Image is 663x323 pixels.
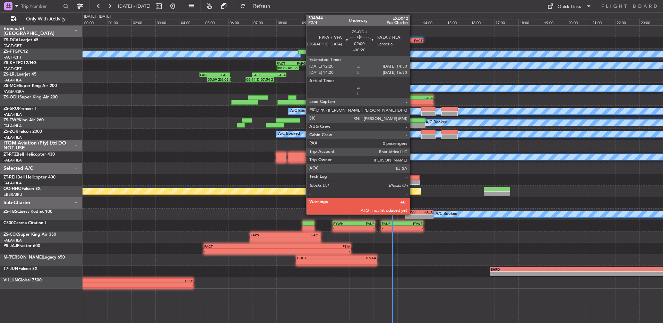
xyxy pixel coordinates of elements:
div: 08:00 [276,19,301,25]
a: ZS-MCESuper King Air 200 [3,84,57,88]
a: PS-JAJPraetor 600 [3,244,40,248]
div: 04:00 [180,19,204,25]
span: OO-HHO [3,187,21,191]
div: YSSY [41,279,193,283]
a: FALA/HLA [3,78,22,83]
button: Quick Links [544,1,595,12]
span: Only With Activity [18,17,73,21]
div: FSIA [277,244,350,248]
div: 05:00 [204,19,228,25]
div: A/C Booked [315,49,336,59]
span: T7-JUN [3,267,18,271]
div: 05:09 Z [208,77,219,81]
div: FALA [407,96,433,100]
div: FAPS [251,233,285,237]
div: FALA [350,84,363,88]
div: - [297,260,337,264]
span: ZS-CCK [3,233,18,237]
div: FVFA [382,96,407,100]
div: - [419,215,433,219]
div: 13:00 [397,19,422,25]
div: GUCY [297,256,337,260]
span: Refresh [247,4,276,9]
input: Trip Number [21,1,61,11]
a: FACT/CPT [3,66,21,71]
div: FVFA [339,96,362,100]
div: A/C Booked [278,129,300,139]
div: A/C Booked [436,209,457,219]
div: - [204,249,277,253]
div: A/C Booked [310,152,332,162]
div: 00:00 [83,19,107,25]
div: 19:00 [543,19,567,25]
a: FALA/HLA [3,123,22,129]
div: 12:16 Z [353,100,379,104]
span: C500 [3,221,14,225]
a: ZS-ODUSuper King Air 200 [3,95,58,99]
div: 12:30 Z [372,89,384,93]
div: - [333,226,354,230]
div: 10:00 [325,19,349,25]
div: 12:00 [373,19,397,25]
span: ZS-SRU [3,107,18,111]
div: - [402,226,423,230]
span: ZS-LRJ [3,72,17,77]
div: 07:00 [252,19,276,25]
div: FALA [269,73,286,77]
div: FALA [419,210,433,214]
div: 03:00 [155,19,180,25]
span: [DATE] - [DATE] [118,3,150,9]
div: - [382,226,402,230]
a: FAGM/QRA [3,89,24,94]
div: 08:56 Z [288,66,298,70]
div: FAUP [354,221,374,226]
div: 20:00 [567,19,591,25]
div: - [251,237,285,242]
a: FALA/HLA [3,112,22,117]
div: - [406,215,419,219]
div: - [393,43,408,47]
a: C500Cessna Citation I [3,221,46,225]
div: 12:13 Z [379,43,393,47]
div: 09:00 [301,19,325,25]
div: - [491,272,633,276]
div: FACT [277,61,291,66]
div: [DATE] - [DATE] [84,14,111,20]
div: FACT [408,38,423,43]
div: 08:03 Z [278,66,288,70]
div: FAJC [363,84,377,88]
a: ZS-ZORFalcon 2000 [3,130,42,134]
div: A/C Booked [425,117,447,128]
div: 14:00 [422,19,446,25]
button: Refresh [237,1,278,12]
div: 21:00 [591,19,615,25]
a: ZS-SRUPremier I [3,107,36,111]
div: FACT [204,244,277,248]
div: - [354,226,374,230]
button: Only With Activity [8,14,75,25]
div: 06:44 Z [246,77,260,81]
span: ZS-DCA [3,38,19,42]
div: FAUP [394,38,408,43]
div: FYWH [333,221,354,226]
a: FALA/HLA [3,135,22,140]
a: EBBR/BRU [3,192,22,197]
a: FACT/CPT [3,43,21,49]
div: 10:04 Z [327,100,353,104]
div: 01:00 [107,19,131,25]
div: DNAA [337,256,377,260]
span: ZS-MCE [3,84,19,88]
div: 06:08 Z [219,77,231,81]
span: M-[PERSON_NAME] [3,255,43,260]
a: FALA/HLA [3,158,22,163]
a: ZT-REHBell Helicopter 430 [3,175,55,180]
div: 17:00 [494,19,518,25]
div: 15:00 [446,19,470,25]
div: 16:00 [470,19,494,25]
span: ZT-RTZ [3,152,17,157]
div: 11:28 Z [361,89,372,93]
div: FAEL [252,73,269,77]
a: ZT-RTZBell Helicopter 430 [3,152,55,157]
a: ZS-FTGPC12 [3,50,28,54]
div: FAEL [215,73,229,77]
